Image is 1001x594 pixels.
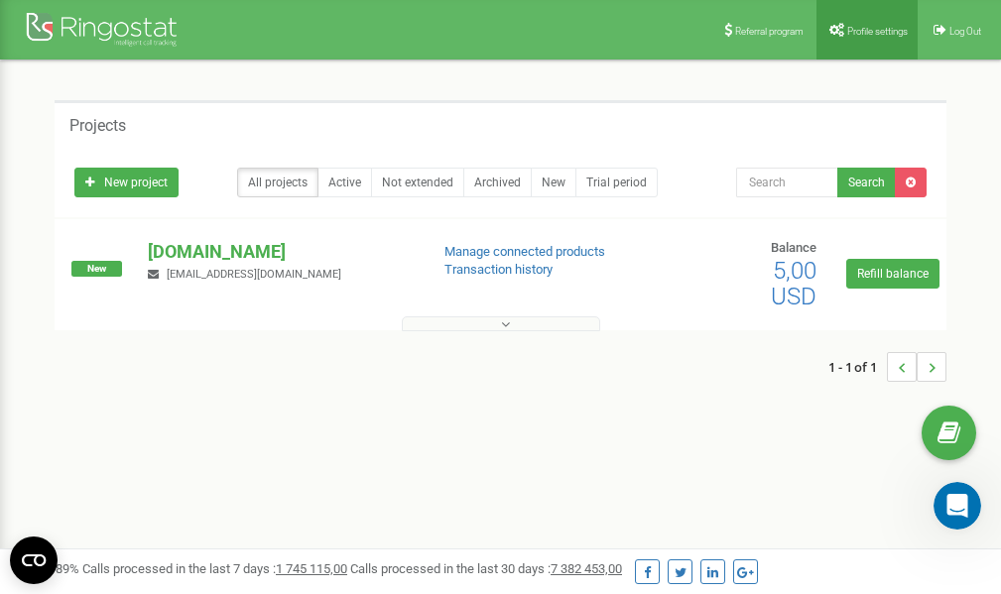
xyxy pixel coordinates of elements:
a: New project [74,168,179,197]
span: 5,00 USD [771,257,816,310]
a: Active [317,168,372,197]
button: Open CMP widget [10,536,58,584]
span: Referral program [735,26,804,37]
p: [DOMAIN_NAME] [148,239,412,265]
a: Manage connected products [444,244,605,259]
a: New [531,168,576,197]
u: 1 745 115,00 [276,561,347,576]
a: Trial period [575,168,658,197]
span: 1 - 1 of 1 [828,352,887,382]
span: Log Out [949,26,981,37]
h5: Projects [69,117,126,135]
span: New [71,261,122,277]
u: 7 382 453,00 [551,561,622,576]
span: Profile settings [847,26,908,37]
span: [EMAIL_ADDRESS][DOMAIN_NAME] [167,268,341,281]
nav: ... [828,332,946,402]
a: Refill balance [846,259,939,289]
a: Transaction history [444,262,553,277]
a: Not extended [371,168,464,197]
a: All projects [237,168,318,197]
span: Calls processed in the last 7 days : [82,561,347,576]
a: Archived [463,168,532,197]
span: Balance [771,240,816,255]
span: Calls processed in the last 30 days : [350,561,622,576]
input: Search [736,168,838,197]
iframe: Intercom live chat [934,482,981,530]
button: Search [837,168,896,197]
